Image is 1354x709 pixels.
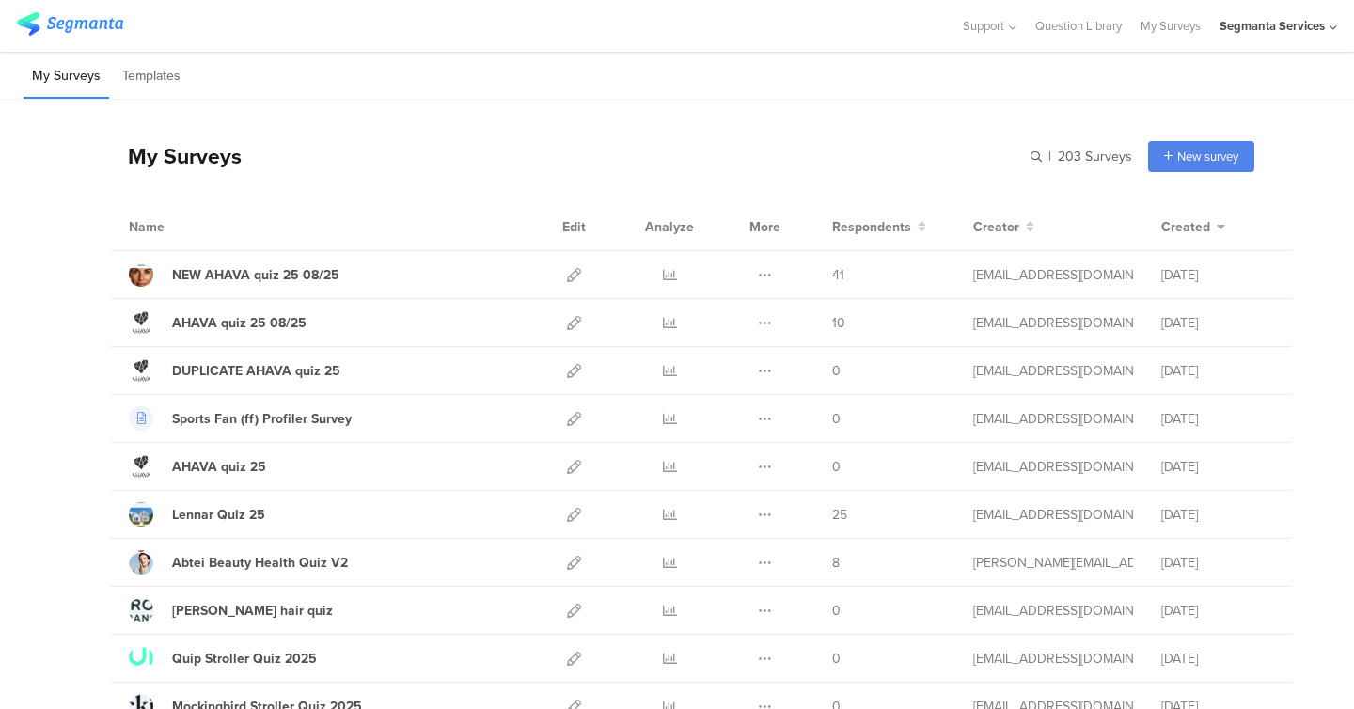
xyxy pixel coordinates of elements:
[129,646,317,670] a: Quip Stroller Quiz 2025
[832,217,911,237] span: Respondents
[745,203,785,250] div: More
[129,406,352,431] a: Sports Fan (ff) Profiler Survey
[832,505,847,525] span: 25
[129,550,348,575] a: Abtei Beauty Health Quiz V2
[172,553,348,573] div: Abtei Beauty Health Quiz V2
[1161,553,1274,573] div: [DATE]
[172,361,340,381] div: DUPLICATE AHAVA quiz 25
[172,409,352,429] div: Sports Fan (ff) Profiler Survey
[172,313,307,333] div: AHAVA quiz 25 08/25
[832,457,841,477] span: 0
[832,601,841,621] span: 0
[973,553,1133,573] div: riel@segmanta.com
[641,203,698,250] div: Analyze
[973,361,1133,381] div: gillat@segmanta.com
[963,17,1004,35] span: Support
[973,313,1133,333] div: gillat@segmanta.com
[129,217,242,237] div: Name
[129,454,266,479] a: AHAVA quiz 25
[1161,217,1225,237] button: Created
[973,649,1133,669] div: eliran@segmanta.com
[973,457,1133,477] div: eliran@segmanta.com
[172,601,333,621] div: YVES ROCHER hair quiz
[832,265,844,285] span: 41
[1161,217,1210,237] span: Created
[1177,148,1238,165] span: New survey
[172,265,339,285] div: NEW AHAVA quiz 25 08/25
[1161,457,1274,477] div: [DATE]
[832,217,926,237] button: Respondents
[973,217,1034,237] button: Creator
[129,262,339,287] a: NEW AHAVA quiz 25 08/25
[832,313,845,333] span: 10
[129,598,333,622] a: [PERSON_NAME] hair quiz
[129,502,265,527] a: Lennar Quiz 25
[832,361,841,381] span: 0
[109,140,242,172] div: My Surveys
[1161,313,1274,333] div: [DATE]
[1161,601,1274,621] div: [DATE]
[172,649,317,669] div: Quip Stroller Quiz 2025
[973,409,1133,429] div: eliran@segmanta.com
[832,649,841,669] span: 0
[1058,147,1132,166] span: 203 Surveys
[129,358,340,383] a: DUPLICATE AHAVA quiz 25
[832,409,841,429] span: 0
[1161,505,1274,525] div: [DATE]
[973,217,1019,237] span: Creator
[1161,361,1274,381] div: [DATE]
[973,601,1133,621] div: eliran@segmanta.com
[973,505,1133,525] div: eliran@segmanta.com
[129,310,307,335] a: AHAVA quiz 25 08/25
[172,505,265,525] div: Lennar Quiz 25
[1161,649,1274,669] div: [DATE]
[554,203,594,250] div: Edit
[1161,409,1274,429] div: [DATE]
[973,265,1133,285] div: eliran@segmanta.com
[114,55,189,99] li: Templates
[1046,147,1054,166] span: |
[172,457,266,477] div: AHAVA quiz 25
[1161,265,1274,285] div: [DATE]
[832,553,840,573] span: 8
[24,55,109,99] li: My Surveys
[17,12,123,36] img: segmanta logo
[1220,17,1325,35] div: Segmanta Services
